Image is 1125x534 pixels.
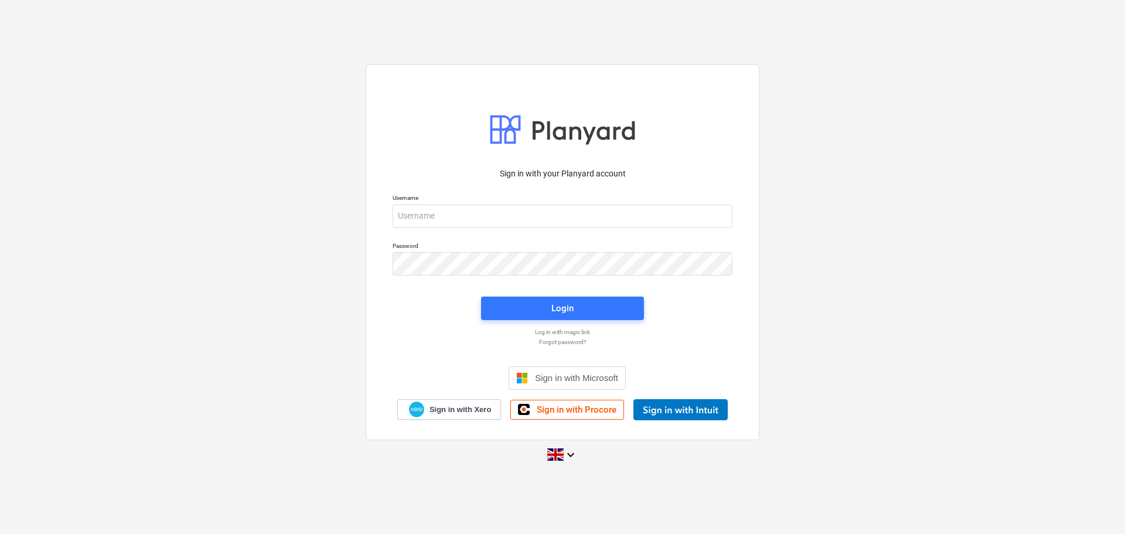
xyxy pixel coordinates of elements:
p: Sign in with your Planyard account [393,168,732,180]
img: Xero logo [409,402,424,417]
img: Microsoft logo [516,372,528,384]
a: Forgot password? [387,338,738,346]
button: Login [481,297,644,320]
div: Login [551,301,574,316]
a: Sign in with Procore [510,400,624,420]
span: Sign in with Procore [537,404,616,415]
span: Sign in with Xero [429,404,491,415]
input: Username [393,205,732,228]
i: keyboard_arrow_down [564,448,578,462]
span: Sign in with Microsoft [535,373,618,383]
a: Log in with magic link [387,328,738,336]
p: Username [393,194,732,204]
a: Sign in with Xero [397,399,502,420]
p: Password [393,242,732,252]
